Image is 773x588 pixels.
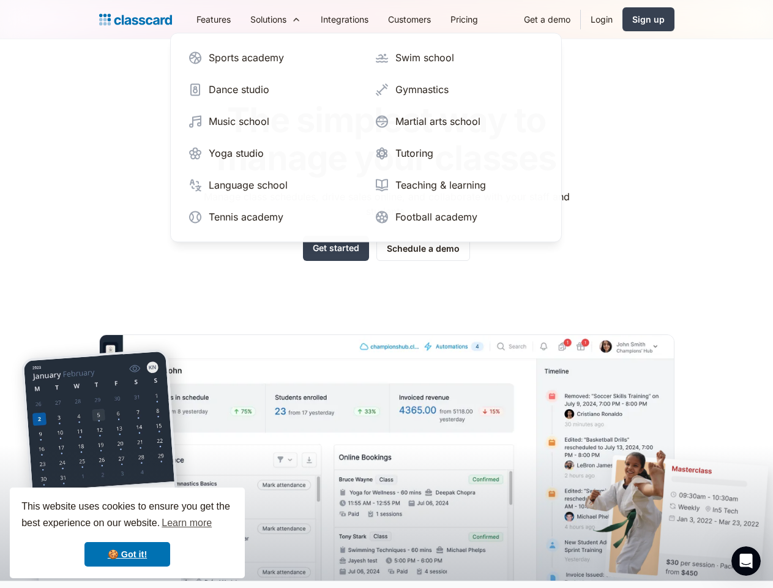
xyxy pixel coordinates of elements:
[209,50,284,65] div: Sports academy
[209,209,283,224] div: Tennis academy
[378,6,441,33] a: Customers
[303,236,369,261] a: Get started
[311,6,378,33] a: Integrations
[370,45,549,70] a: Swim school
[183,77,362,102] a: Dance studio
[241,6,311,33] div: Solutions
[632,13,665,26] div: Sign up
[183,109,362,134] a: Music school
[250,13,286,26] div: Solutions
[183,205,362,229] a: Tennis academy
[209,82,269,97] div: Dance studio
[209,114,269,129] div: Music school
[395,209,477,224] div: Football academy
[622,7,674,31] a: Sign up
[395,146,433,160] div: Tutoring
[370,77,549,102] a: Gymnastics
[441,6,488,33] a: Pricing
[160,514,214,532] a: learn more about cookies
[581,6,622,33] a: Login
[183,141,362,165] a: Yoga studio
[395,114,480,129] div: Martial arts school
[370,173,549,197] a: Teaching & learning
[21,499,233,532] span: This website uses cookies to ensure you get the best experience on our website.
[395,178,486,192] div: Teaching & learning
[370,205,549,229] a: Football academy
[370,141,549,165] a: Tutoring
[10,488,245,578] div: cookieconsent
[209,178,288,192] div: Language school
[183,173,362,197] a: Language school
[376,236,470,261] a: Schedule a demo
[99,11,172,28] a: home
[514,6,580,33] a: Get a demo
[170,32,562,242] nav: Solutions
[731,546,761,576] iframe: Intercom live chat
[395,82,449,97] div: Gymnastics
[370,109,549,134] a: Martial arts school
[209,146,264,160] div: Yoga studio
[84,542,170,567] a: dismiss cookie message
[395,50,454,65] div: Swim school
[187,6,241,33] a: Features
[183,45,362,70] a: Sports academy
